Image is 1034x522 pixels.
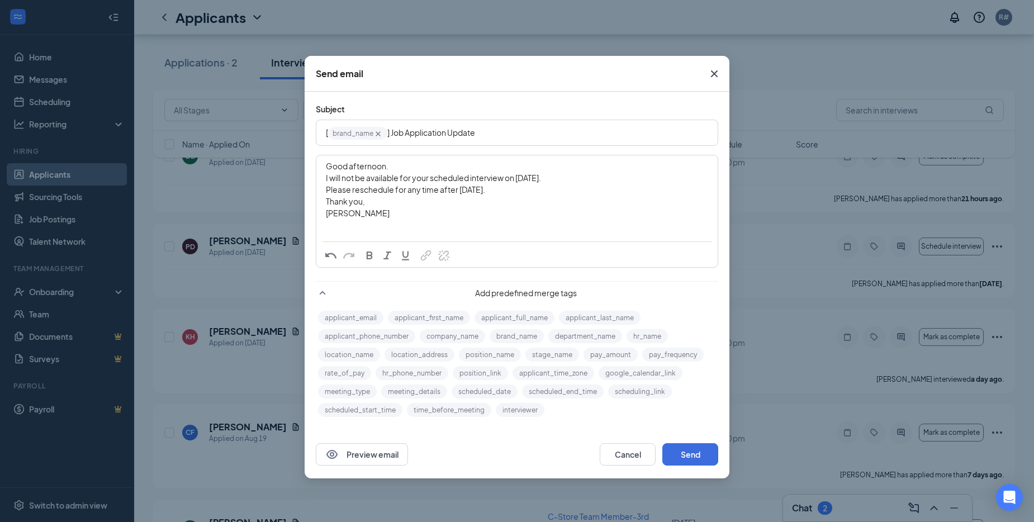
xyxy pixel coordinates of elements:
[318,329,415,343] button: applicant_phone_number
[452,385,518,398] button: scheduled_date
[316,443,408,466] button: EyePreview email
[600,443,656,466] button: Cancel
[318,366,371,380] button: rate_of_pay
[599,366,682,380] button: google_calendar_link
[326,173,541,183] span: I will not be available for your scheduled interview on [DATE].
[490,329,544,343] button: brand_name
[435,248,453,264] button: Remove Link
[453,366,508,380] button: position_link
[322,248,340,264] button: Undo
[318,348,380,362] button: location_name
[417,248,435,264] button: Link
[475,311,554,325] button: applicant_full_name
[699,56,729,92] button: Close
[317,156,717,224] div: Enter your message here
[385,348,454,362] button: location_address
[584,348,638,362] button: pay_amount
[325,448,339,461] svg: Eye
[496,403,544,417] button: interviewer
[559,311,641,325] button: applicant_last_name
[318,385,377,398] button: meeting_type
[513,366,594,380] button: applicant_time_zone
[642,348,704,362] button: pay_frequency
[662,443,718,466] button: Send
[407,403,491,417] button: time_before_meeting
[326,208,390,218] span: [PERSON_NAME]
[316,104,345,114] span: Subject
[388,311,470,325] button: applicant_first_name
[459,348,521,362] button: position_name
[361,248,378,264] button: Bold
[548,329,622,343] button: department_name
[318,311,383,325] button: applicant_email
[608,385,672,398] button: scheduling_link
[376,366,448,380] button: hr_phone_number
[316,286,329,300] svg: SmallChevronUp
[316,68,363,80] div: Send email
[340,248,358,264] button: Redo
[387,127,475,137] span: ] Job Application Update
[318,403,402,417] button: scheduled_start_time
[317,121,717,145] div: Edit text
[420,329,485,343] button: company_name
[525,348,579,362] button: stage_name
[326,184,485,194] span: Please reschedule for any time after [DATE].
[381,385,447,398] button: meeting_details
[316,281,718,300] div: Add predefined merge tags
[522,385,604,398] button: scheduled_end_time
[996,484,1023,511] div: Open Intercom Messenger
[378,248,396,264] button: Italic
[373,129,383,139] svg: Cross
[396,248,414,264] button: Underline
[328,127,387,140] span: brand_name‌‌‌‌
[326,196,365,206] span: Thank you,
[334,287,718,298] span: Add predefined merge tags
[708,67,721,80] svg: Cross
[326,127,328,137] span: [
[326,161,388,171] span: Good afternoon.
[627,329,668,343] button: hr_name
